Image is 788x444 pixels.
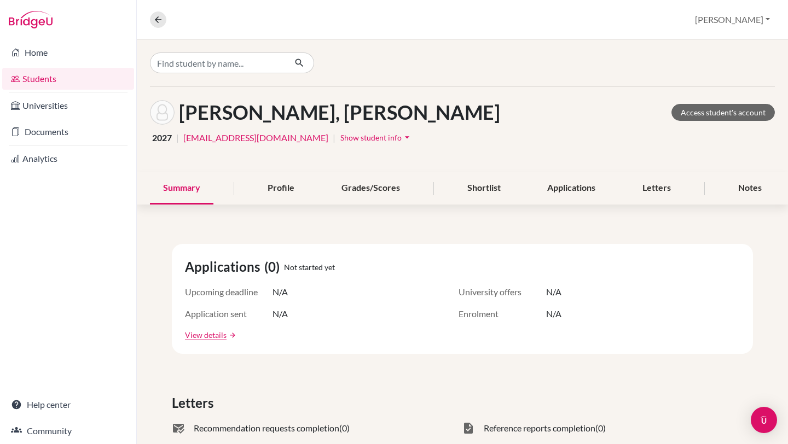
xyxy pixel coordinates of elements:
a: [EMAIL_ADDRESS][DOMAIN_NAME] [183,131,328,144]
div: Profile [254,172,308,205]
a: Community [2,420,134,442]
div: Shortlist [454,172,514,205]
span: mark_email_read [172,422,185,435]
span: Upcoming deadline [185,285,273,299]
span: Application sent [185,307,273,320]
div: Grades/Scores [328,172,413,205]
button: [PERSON_NAME] [690,9,775,30]
a: Home [2,42,134,63]
span: N/A [546,285,561,299]
div: Letters [629,172,684,205]
div: Notes [725,172,775,205]
span: Enrolment [459,307,546,320]
a: Students [2,68,134,90]
a: Documents [2,121,134,143]
a: arrow_forward [227,331,236,339]
a: Analytics [2,148,134,170]
a: Help center [2,394,134,416]
img: Matahari Alexx Siagian's avatar [150,100,175,125]
span: Reference reports completion [484,422,595,435]
span: (0) [339,422,350,435]
span: | [333,131,335,144]
div: Open Intercom Messenger [751,407,777,433]
span: N/A [273,307,288,320]
span: Letters [172,393,218,413]
span: Recommendation requests completion [194,422,339,435]
h1: [PERSON_NAME], [PERSON_NAME] [179,101,500,124]
div: Summary [150,172,213,205]
span: | [176,131,179,144]
span: Show student info [340,133,402,142]
i: arrow_drop_down [402,132,413,143]
span: N/A [273,285,288,299]
a: View details [185,329,227,341]
div: Applications [534,172,609,205]
span: (0) [264,257,284,277]
span: University offers [459,285,546,299]
span: N/A [546,307,561,320]
span: task [462,422,475,435]
span: 2027 [152,131,172,144]
a: Access student's account [671,104,775,121]
input: Find student by name... [150,52,286,73]
img: Bridge-U [9,11,53,28]
span: Not started yet [284,261,335,273]
span: (0) [595,422,606,435]
a: Universities [2,95,134,116]
button: Show student infoarrow_drop_down [340,129,413,146]
span: Applications [185,257,264,277]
